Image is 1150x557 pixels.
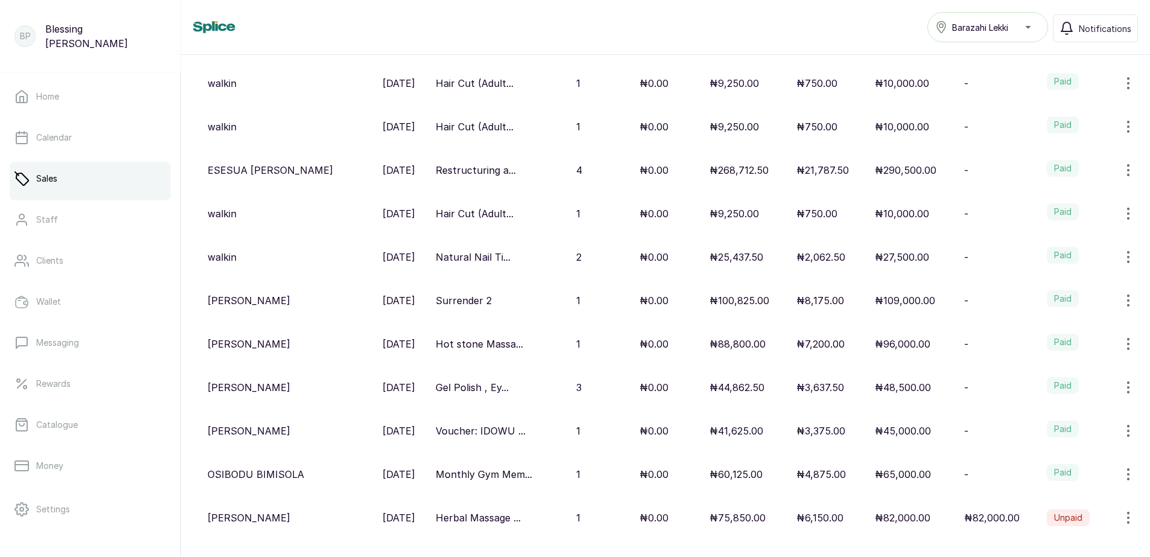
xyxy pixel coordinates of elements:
[952,21,1008,34] span: Barazahi Lekki
[710,337,766,351] p: ₦88,800.00
[640,293,669,308] p: ₦0.00
[964,293,968,308] p: -
[710,76,759,91] p: ₦9,250.00
[383,76,415,91] p: [DATE]
[796,467,846,482] p: ₦4,875.00
[10,121,171,154] a: Calendar
[36,214,58,226] p: Staff
[36,132,72,144] p: Calendar
[1047,116,1079,133] label: Paid
[640,119,669,134] p: ₦0.00
[964,380,968,395] p: -
[964,424,968,438] p: -
[436,380,509,395] p: Gel Polish , Ey...
[875,163,936,177] p: ₦290,500.00
[875,76,929,91] p: ₦10,000.00
[576,337,580,351] p: 1
[383,380,415,395] p: [DATE]
[640,76,669,91] p: ₦0.00
[640,467,669,482] p: ₦0.00
[576,424,580,438] p: 1
[640,511,669,525] p: ₦0.00
[436,206,513,221] p: Hair Cut (Adult...
[10,162,171,196] a: Sales
[796,380,844,395] p: ₦3,637.50
[796,337,845,351] p: ₦7,200.00
[1047,334,1079,351] label: Paid
[45,22,166,51] p: Blessing [PERSON_NAME]
[436,76,513,91] p: Hair Cut (Adult...
[36,255,63,267] p: Clients
[208,337,290,351] p: [PERSON_NAME]
[576,206,580,221] p: 1
[640,380,669,395] p: ₦0.00
[640,163,669,177] p: ₦0.00
[208,163,333,177] p: ESESUA [PERSON_NAME]
[10,285,171,319] a: Wallet
[10,492,171,526] a: Settings
[710,424,763,438] p: ₦41,625.00
[710,119,759,134] p: ₦9,250.00
[208,467,304,482] p: OSIBODU BIMISOLA
[36,503,70,515] p: Settings
[796,76,837,91] p: ₦750.00
[796,511,843,525] p: ₦6,150.00
[436,424,526,438] p: Voucher: IDOWU ...
[576,511,580,525] p: 1
[10,80,171,113] a: Home
[796,293,844,308] p: ₦8,175.00
[208,76,237,91] p: walkin
[436,511,521,525] p: Herbal Massage ...
[796,250,845,264] p: ₦2,062.50
[1047,247,1079,264] label: Paid
[796,163,849,177] p: ₦21,787.50
[10,408,171,442] a: Catalogue
[383,337,415,351] p: [DATE]
[36,337,79,349] p: Messaging
[1047,203,1079,220] label: Paid
[576,163,582,177] p: 4
[576,119,580,134] p: 1
[383,250,415,264] p: [DATE]
[20,30,31,42] p: BP
[436,163,516,177] p: Restructuring a...
[875,293,935,308] p: ₦109,000.00
[1047,421,1079,438] label: Paid
[436,337,523,351] p: Hot stone Massa...
[436,467,532,482] p: Monthly Gym Mem...
[1047,73,1079,90] label: Paid
[36,173,57,185] p: Sales
[576,250,582,264] p: 2
[208,250,237,264] p: walkin
[383,424,415,438] p: [DATE]
[1053,14,1138,42] button: Notifications
[796,119,837,134] p: ₦750.00
[964,119,968,134] p: -
[964,163,968,177] p: -
[875,119,929,134] p: ₦10,000.00
[875,337,930,351] p: ₦96,000.00
[710,163,769,177] p: ₦268,712.50
[964,467,968,482] p: -
[10,449,171,483] a: Money
[710,511,766,525] p: ₦75,850.00
[710,293,769,308] p: ₦100,825.00
[36,296,61,308] p: Wallet
[1079,22,1131,35] span: Notifications
[1047,160,1079,177] label: Paid
[36,460,63,472] p: Money
[710,206,759,221] p: ₦9,250.00
[964,250,968,264] p: -
[383,511,415,525] p: [DATE]
[640,424,669,438] p: ₦0.00
[576,380,582,395] p: 3
[576,467,580,482] p: 1
[436,293,492,308] p: Surrender 2
[576,76,580,91] p: 1
[875,467,931,482] p: ₦65,000.00
[875,511,930,525] p: ₦82,000.00
[964,206,968,221] p: -
[208,424,290,438] p: [PERSON_NAME]
[208,511,290,525] p: [PERSON_NAME]
[383,293,415,308] p: [DATE]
